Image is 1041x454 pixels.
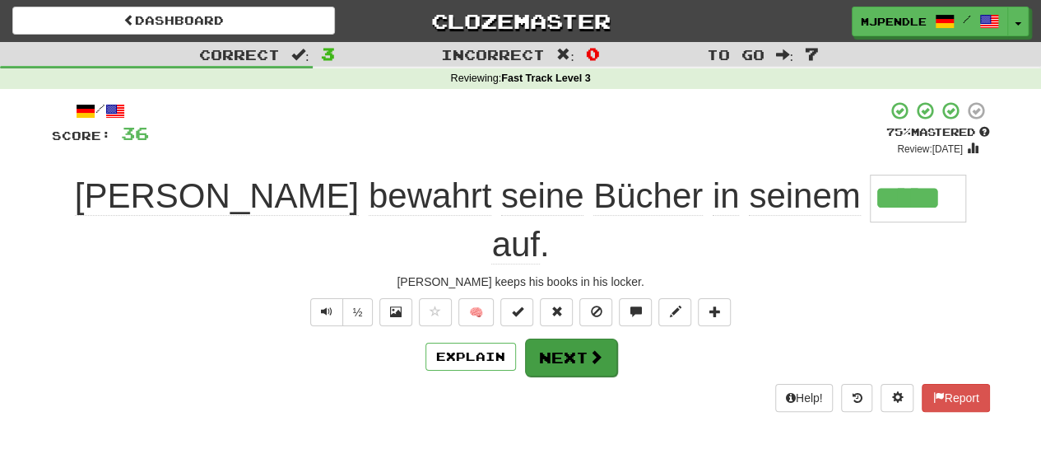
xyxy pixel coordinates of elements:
[52,274,990,290] div: [PERSON_NAME] keeps his books in his locker.
[713,176,740,216] span: in
[360,7,682,35] a: Clozemaster
[706,46,764,63] span: To go
[307,298,374,326] div: Text-to-speech controls
[379,298,412,326] button: Show image (alt+x)
[775,384,834,412] button: Help!
[501,73,591,84] strong: Fast Track Level 3
[500,298,533,326] button: Set this sentence to 100% Mastered (alt+m)
[922,384,989,412] button: Report
[419,298,452,326] button: Favorite sentence (alt+f)
[805,44,819,63] span: 7
[619,298,652,326] button: Discuss sentence (alt+u)
[775,48,793,62] span: :
[698,298,731,326] button: Add to collection (alt+a)
[593,176,703,216] span: Bücher
[841,384,872,412] button: Round history (alt+y)
[886,125,990,140] div: Mastered
[491,225,539,264] span: auf
[886,125,911,138] span: 75 %
[369,176,491,216] span: bewahrt
[897,143,963,155] small: Review: [DATE]
[852,7,1008,36] a: mjpendle /
[342,298,374,326] button: ½
[963,13,971,25] span: /
[291,48,309,62] span: :
[749,176,860,216] span: seinem
[491,225,549,264] span: .
[579,298,612,326] button: Ignore sentence (alt+i)
[425,343,516,371] button: Explain
[525,339,617,377] button: Next
[52,101,149,121] div: /
[501,176,583,216] span: seine
[75,176,359,216] span: [PERSON_NAME]
[121,123,149,143] span: 36
[658,298,691,326] button: Edit sentence (alt+d)
[556,48,574,62] span: :
[540,298,573,326] button: Reset to 0% Mastered (alt+r)
[861,14,927,29] span: mjpendle
[458,298,494,326] button: 🧠
[441,46,545,63] span: Incorrect
[199,46,280,63] span: Correct
[12,7,335,35] a: Dashboard
[586,44,600,63] span: 0
[321,44,335,63] span: 3
[52,129,111,143] span: Score:
[310,298,343,326] button: Play sentence audio (ctl+space)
